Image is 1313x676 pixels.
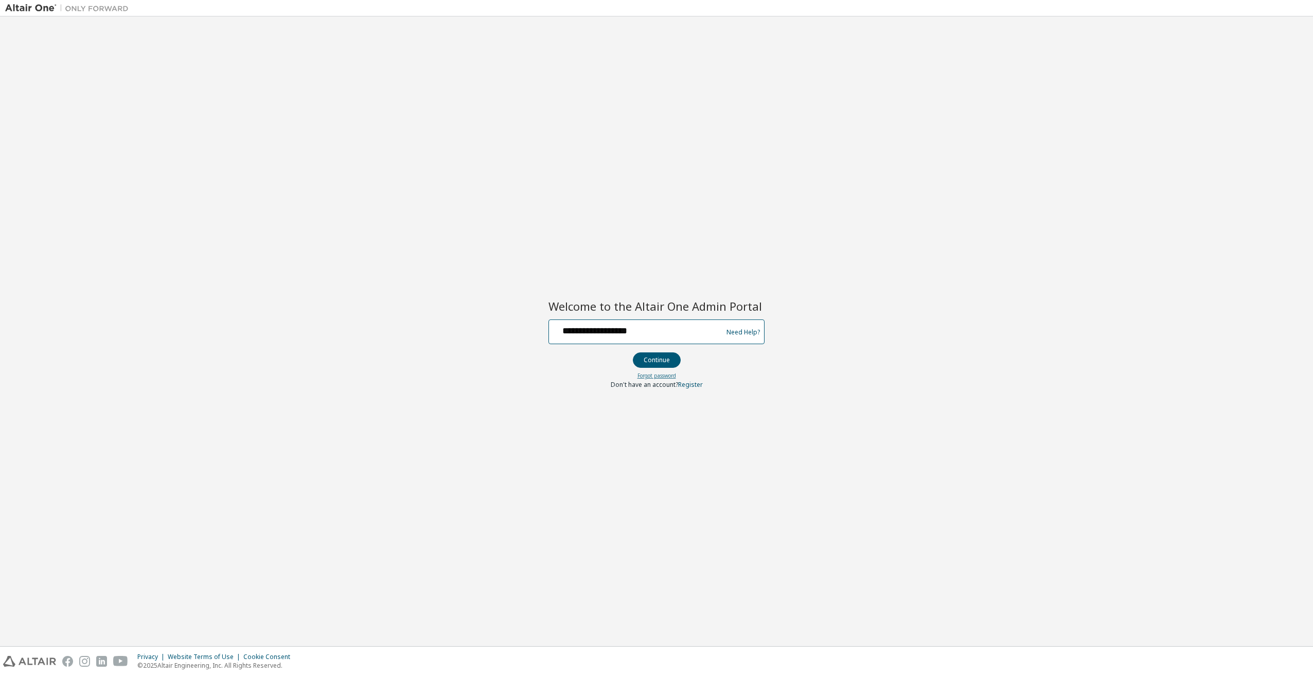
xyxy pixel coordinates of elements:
p: © 2025 Altair Engineering, Inc. All Rights Reserved. [137,661,296,670]
img: Altair One [5,3,134,13]
button: Continue [633,352,681,368]
img: linkedin.svg [96,656,107,667]
a: Register [678,380,703,389]
span: Don't have an account? [611,380,678,389]
div: Website Terms of Use [168,653,243,661]
h2: Welcome to the Altair One Admin Portal [548,299,765,313]
div: Privacy [137,653,168,661]
img: youtube.svg [113,656,128,667]
a: Forgot password [637,372,676,379]
div: Cookie Consent [243,653,296,661]
img: altair_logo.svg [3,656,56,667]
img: facebook.svg [62,656,73,667]
img: instagram.svg [79,656,90,667]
